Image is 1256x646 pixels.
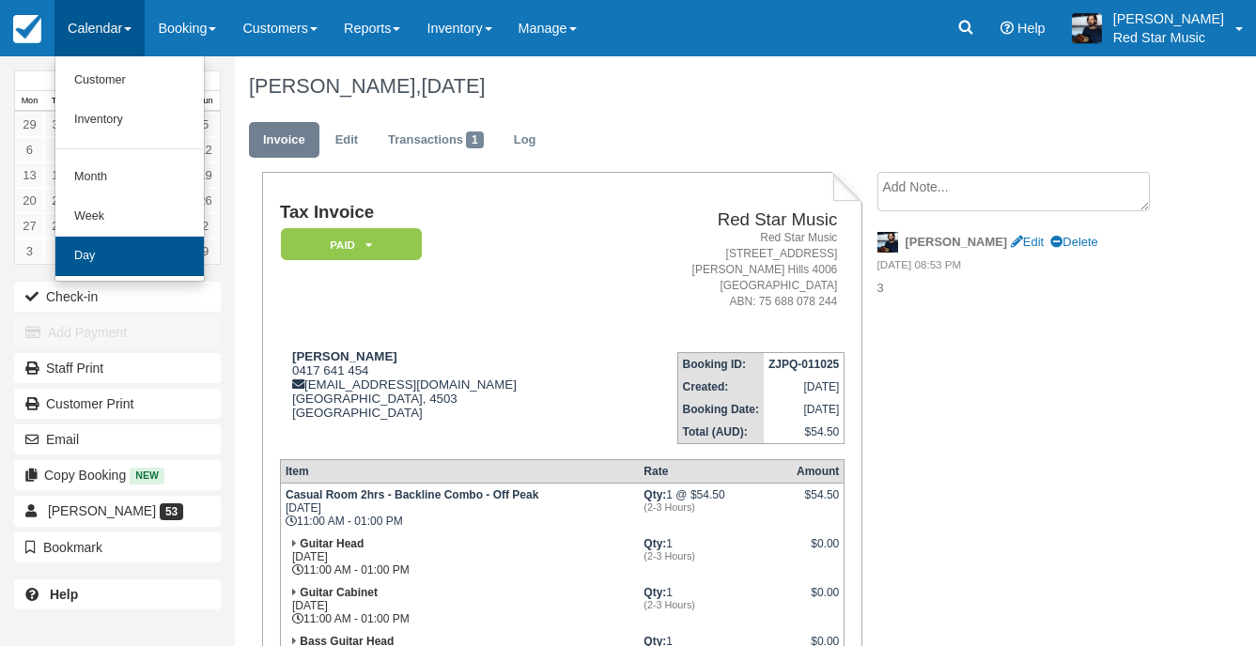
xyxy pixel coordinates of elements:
div: $0.00 [797,586,839,614]
a: 7 [44,137,73,162]
h1: [PERSON_NAME], [249,75,1163,98]
a: Paid [280,227,415,262]
a: 6 [15,137,44,162]
button: Add Payment [14,317,221,347]
a: Customer Print [14,389,221,419]
em: [DATE] 08:53 PM [877,257,1163,278]
a: 3 [15,238,44,264]
em: (2-3 Hours) [644,599,787,610]
a: 28 [44,213,73,238]
a: Month [55,158,204,197]
span: 53 [160,503,183,520]
a: Edit [321,122,372,159]
a: Staff Print [14,353,221,383]
strong: [PERSON_NAME] [906,235,1008,249]
a: Day [55,237,204,276]
a: 26 [191,188,220,213]
strong: Qty [644,586,666,599]
b: Help [50,587,78,602]
a: 12 [191,137,220,162]
td: 1 [639,532,792,581]
a: Invoice [249,122,319,159]
strong: Guitar Head [300,537,364,550]
a: Log [500,122,550,159]
strong: [PERSON_NAME] [292,349,397,363]
i: Help [1000,22,1014,35]
span: [PERSON_NAME] [48,503,156,518]
div: $0.00 [797,537,839,565]
a: 4 [44,238,73,264]
th: Created: [677,376,764,398]
td: [DATE] [764,398,845,421]
button: Email [14,424,221,454]
th: Total (AUD): [677,421,764,444]
div: 0417 641 454 [EMAIL_ADDRESS][DOMAIN_NAME] [GEOGRAPHIC_DATA], 4503 [GEOGRAPHIC_DATA] [280,349,611,443]
a: Delete [1050,235,1097,249]
span: Help [1017,21,1046,36]
strong: ZJPQ-011025 [768,358,839,371]
strong: Qty [644,537,666,550]
span: 1 [466,131,484,148]
strong: Casual Room 2hrs - Backline Combo - Off Peak [286,488,538,501]
a: 20 [15,188,44,213]
td: $54.50 [764,421,845,444]
td: 1 [639,581,792,630]
td: [DATE] 11:00 AM - 01:00 PM [280,581,639,630]
span: [DATE] [421,74,485,98]
em: Paid [281,228,422,261]
a: 2 [191,213,220,238]
a: Edit [1011,235,1044,249]
th: Booking ID: [677,352,764,376]
th: Rate [639,459,792,483]
td: [DATE] [764,376,845,398]
a: 27 [15,213,44,238]
div: $54.50 [797,488,839,516]
strong: Qty [644,488,666,501]
ul: Calendar [54,56,205,282]
th: Item [280,459,639,483]
span: New [130,468,164,484]
button: Copy Booking New [14,460,221,490]
img: checkfront-main-nav-mini-logo.png [13,15,41,43]
a: Week [55,197,204,237]
a: 14 [44,162,73,188]
em: (2-3 Hours) [644,550,787,561]
a: [PERSON_NAME] 53 [14,496,221,526]
td: 1 @ $54.50 [639,483,792,532]
img: A1 [1072,13,1102,43]
a: Help [14,579,221,609]
a: 30 [44,112,73,137]
a: 9 [191,238,220,264]
a: Customer [55,61,204,100]
a: 13 [15,162,44,188]
a: 19 [191,162,220,188]
a: Transactions1 [374,122,498,159]
strong: Guitar Cabinet [300,586,378,599]
address: Red Star Music [STREET_ADDRESS] [PERSON_NAME] Hills 4006 [GEOGRAPHIC_DATA] ABN: 75 688 078 244 [618,230,838,311]
p: 3 [877,280,1163,298]
th: Tue [44,91,73,112]
p: Red Star Music [1113,28,1224,47]
h1: Tax Invoice [280,203,611,223]
th: Booking Date: [677,398,764,421]
em: (2-3 Hours) [644,501,787,513]
h2: Red Star Music [618,210,838,230]
button: Check-in [14,282,221,312]
th: Mon [15,91,44,112]
button: Bookmark [14,532,221,562]
th: Amount [792,459,845,483]
a: 29 [15,112,44,137]
td: [DATE] 11:00 AM - 01:00 PM [280,483,639,532]
th: Sun [191,91,220,112]
a: 5 [191,112,220,137]
p: [PERSON_NAME] [1113,9,1224,28]
a: Inventory [55,100,204,140]
td: [DATE] 11:00 AM - 01:00 PM [280,532,639,581]
a: 21 [44,188,73,213]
